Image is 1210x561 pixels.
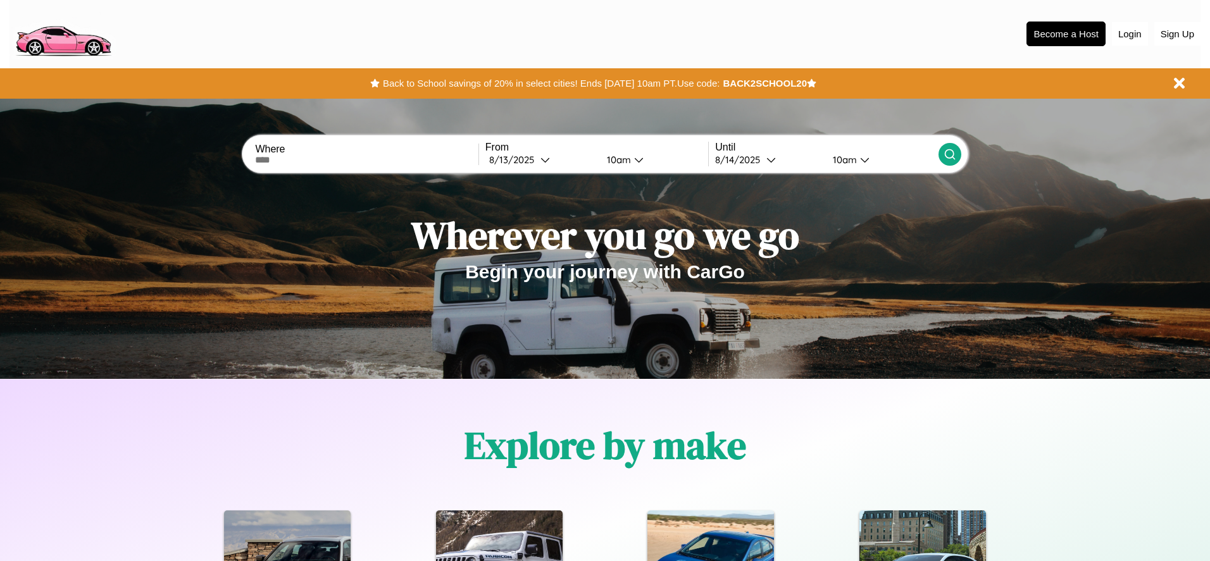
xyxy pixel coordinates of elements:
label: Until [715,142,938,153]
button: Sign Up [1154,22,1201,46]
b: BACK2SCHOOL20 [723,78,807,89]
h1: Explore by make [465,419,746,471]
label: Where [255,144,478,155]
button: Become a Host [1026,22,1106,46]
div: 10am [826,154,860,166]
button: 10am [823,153,938,166]
div: 8 / 13 / 2025 [489,154,540,166]
div: 8 / 14 / 2025 [715,154,766,166]
button: Login [1112,22,1148,46]
button: 8/13/2025 [485,153,597,166]
button: 10am [597,153,708,166]
div: 10am [601,154,634,166]
label: From [485,142,708,153]
img: logo [9,6,116,59]
button: Back to School savings of 20% in select cities! Ends [DATE] 10am PT.Use code: [380,75,723,92]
